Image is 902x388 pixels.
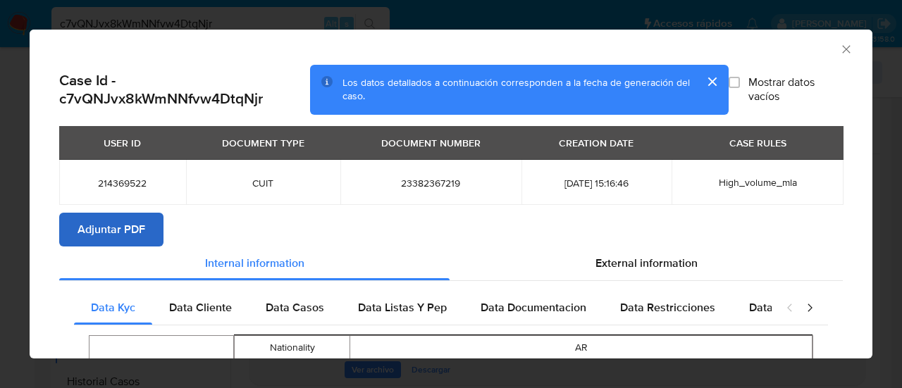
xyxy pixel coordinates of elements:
[695,65,729,99] button: cerrar
[91,299,135,315] span: Data Kyc
[749,299,846,315] span: Data Publicaciones
[59,71,310,108] h2: Case Id - c7vQNJvx8kWmNNfvw4DtqNjr
[358,299,447,315] span: Data Listas Y Pep
[719,175,797,189] span: High_volume_mla
[538,177,655,189] span: [DATE] 15:16:46
[214,131,313,155] div: DOCUMENT TYPE
[721,131,795,155] div: CASE RULES
[266,299,324,315] span: Data Casos
[350,335,813,360] td: AR
[76,177,169,189] span: 214369522
[481,299,586,315] span: Data Documentacion
[595,255,698,271] span: External information
[357,177,504,189] span: 23382367219
[620,299,715,315] span: Data Restricciones
[205,255,304,271] span: Internal information
[748,75,843,104] span: Mostrar datos vacíos
[203,177,324,189] span: CUIT
[95,131,149,155] div: USER ID
[30,30,872,358] div: closure-recommendation-modal
[78,214,145,245] span: Adjuntar PDF
[235,335,350,360] td: Nationality
[74,291,772,325] div: Detailed internal info
[342,75,690,104] span: Los datos detallados a continuación corresponden a la fecha de generación del caso.
[550,131,642,155] div: CREATION DATE
[839,42,852,55] button: Cerrar ventana
[59,213,163,246] button: Adjuntar PDF
[169,299,232,315] span: Data Cliente
[59,246,843,280] div: Detailed info
[729,77,740,88] input: Mostrar datos vacíos
[373,131,489,155] div: DOCUMENT NUMBER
